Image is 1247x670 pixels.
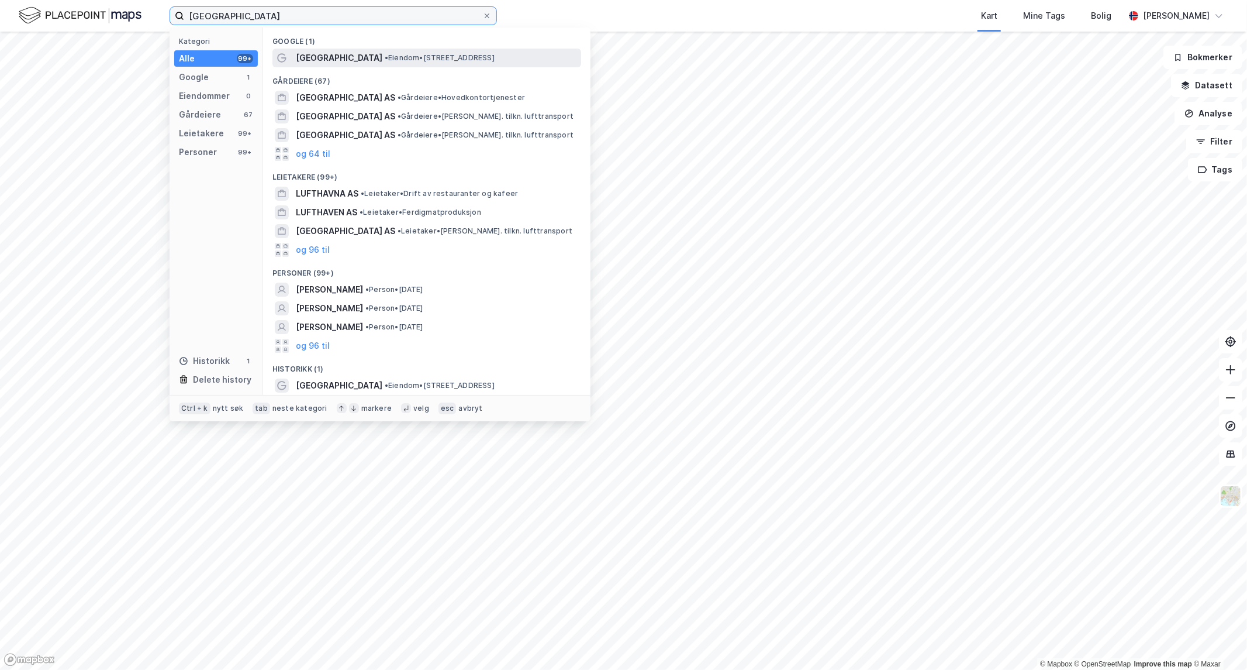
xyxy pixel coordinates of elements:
div: tab [253,403,270,414]
div: 67 [244,110,253,119]
span: [GEOGRAPHIC_DATA] AS [296,128,395,142]
div: Historikk [179,354,230,368]
span: [GEOGRAPHIC_DATA] [296,51,382,65]
div: markere [361,404,392,413]
div: Alle [179,51,195,66]
span: Eiendom • [STREET_ADDRESS] [385,53,495,63]
span: • [398,226,401,235]
div: 1 [244,356,253,366]
span: [GEOGRAPHIC_DATA] [296,379,382,393]
iframe: Chat Widget [1189,614,1247,670]
div: neste kategori [272,404,327,413]
a: Mapbox [1040,660,1072,668]
div: Mine Tags [1023,9,1065,23]
span: LUFTHAVNA AS [296,187,358,201]
span: • [385,53,388,62]
div: avbryt [458,404,482,413]
span: • [361,189,364,198]
a: OpenStreetMap [1075,660,1131,668]
span: • [365,322,369,331]
div: 1 [244,73,253,82]
div: esc [438,403,457,414]
span: • [398,112,401,121]
a: Mapbox homepage [4,653,55,666]
div: Kontrollprogram for chat [1189,614,1247,670]
span: • [398,93,401,102]
span: [GEOGRAPHIC_DATA] AS [296,109,395,123]
span: Leietaker • Ferdigmatproduksjon [360,208,481,217]
button: Datasett [1171,74,1242,97]
div: nytt søk [213,404,244,413]
span: [GEOGRAPHIC_DATA] AS [296,91,395,105]
span: Person • [DATE] [365,285,423,294]
div: Leietakere [179,126,224,140]
span: [GEOGRAPHIC_DATA] AS [296,224,395,238]
a: Improve this map [1134,660,1192,668]
div: 99+ [237,147,253,157]
div: Bolig [1091,9,1111,23]
span: • [365,304,369,312]
span: Person • [DATE] [365,322,423,332]
span: Gårdeiere • [PERSON_NAME]. tilkn. lufttransport [398,130,574,140]
span: Eiendom • [STREET_ADDRESS] [385,381,495,390]
span: Gårdeiere • Hovedkontortjenester [398,93,525,102]
div: Ctrl + k [179,403,210,414]
button: Filter [1186,130,1242,153]
span: Gårdeiere • [PERSON_NAME]. tilkn. lufttransport [398,112,574,121]
div: Google [179,70,209,84]
div: Gårdeiere [179,108,221,122]
div: velg [413,404,429,413]
div: Delete history [193,373,251,387]
span: Leietaker • Drift av restauranter og kafeer [361,189,518,198]
span: • [365,285,369,294]
div: Kategori [179,37,258,46]
div: Gårdeiere (67) [263,67,590,88]
button: og 64 til [296,147,330,161]
span: LUFTHAVEN AS [296,205,357,219]
button: og 96 til [296,243,330,257]
div: 99+ [237,54,253,63]
span: • [385,381,388,390]
div: Personer (99+) [263,259,590,280]
span: [PERSON_NAME] [296,283,363,297]
span: [PERSON_NAME] [296,320,363,334]
div: Google (1) [263,28,590,49]
div: Leietakere (99+) [263,163,590,184]
button: Bokmerker [1163,46,1242,69]
div: 99+ [237,129,253,138]
div: Kart [981,9,997,23]
button: Tags [1188,158,1242,181]
span: • [398,130,401,139]
div: Personer [179,145,217,159]
button: Analyse [1175,102,1242,125]
div: Historikk (1) [263,355,590,376]
span: [PERSON_NAME] [296,301,363,315]
img: Z [1220,485,1242,507]
span: • [360,208,363,217]
img: logo.f888ab2527a4732fd821a326f86c7f29.svg [19,5,141,26]
div: [PERSON_NAME] [1143,9,1210,23]
span: Person • [DATE] [365,304,423,313]
input: Søk på adresse, matrikkel, gårdeiere, leietakere eller personer [184,7,482,25]
div: Eiendommer [179,89,230,103]
button: og 96 til [296,339,330,353]
div: 0 [244,91,253,101]
span: Leietaker • [PERSON_NAME]. tilkn. lufttransport [398,226,572,236]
